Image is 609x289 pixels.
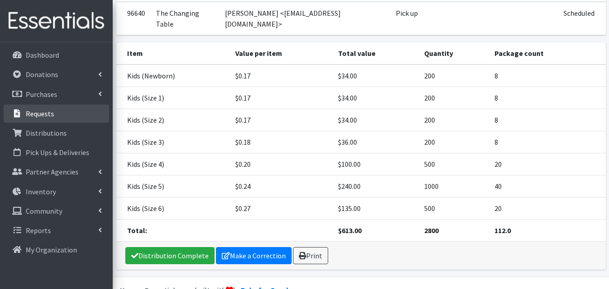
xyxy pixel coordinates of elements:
[489,64,605,87] td: 8
[333,153,418,175] td: $100.00
[489,153,605,175] td: 20
[495,226,511,235] strong: 112.0
[333,197,418,220] td: $135.00
[26,70,58,79] p: Donations
[4,241,109,259] a: My Organization
[230,197,333,220] td: $0.27
[419,42,490,64] th: Quantity
[4,85,109,103] a: Purchases
[26,206,62,216] p: Community
[333,64,418,87] td: $34.00
[26,226,51,235] p: Reports
[26,245,77,254] p: My Organization
[4,202,109,220] a: Community
[489,197,605,220] td: 20
[4,143,109,161] a: Pick Ups & Deliveries
[293,247,328,264] a: Print
[419,87,490,109] td: 200
[4,183,109,201] a: Inventory
[230,42,333,64] th: Value per item
[216,247,292,264] a: Make a Correction
[26,128,67,138] p: Distributions
[333,42,418,64] th: Total value
[116,197,230,220] td: Kids (Size 6)
[489,87,605,109] td: 8
[26,187,56,196] p: Inventory
[419,109,490,131] td: 200
[116,109,230,131] td: Kids (Size 2)
[127,226,147,235] strong: Total:
[489,131,605,153] td: 8
[4,46,109,64] a: Dashboard
[489,175,605,197] td: 40
[4,221,109,239] a: Reports
[26,90,57,99] p: Purchases
[26,167,78,176] p: Partner Agencies
[489,42,605,64] th: Package count
[424,226,439,235] strong: 2800
[333,87,418,109] td: $34.00
[116,131,230,153] td: Kids (Size 3)
[116,42,230,64] th: Item
[4,6,109,36] img: HumanEssentials
[489,109,605,131] td: 8
[116,2,151,35] td: 96640
[220,2,390,35] td: [PERSON_NAME] <[EMAIL_ADDRESS][DOMAIN_NAME]>
[116,175,230,197] td: Kids (Size 5)
[230,87,333,109] td: $0.17
[116,153,230,175] td: Kids (Size 4)
[151,2,220,35] td: The Changing Table
[558,2,605,35] td: Scheduled
[4,65,109,83] a: Donations
[26,148,89,157] p: Pick Ups & Deliveries
[333,175,418,197] td: $240.00
[230,109,333,131] td: $0.17
[230,131,333,153] td: $0.18
[230,153,333,175] td: $0.20
[4,163,109,181] a: Partner Agencies
[26,50,59,60] p: Dashboard
[419,197,490,220] td: 500
[419,153,490,175] td: 500
[116,87,230,109] td: Kids (Size 1)
[390,2,454,35] td: Pick up
[338,226,362,235] strong: $613.00
[230,175,333,197] td: $0.24
[116,64,230,87] td: Kids (Newborn)
[4,105,109,123] a: Requests
[419,175,490,197] td: 1000
[419,131,490,153] td: 200
[230,64,333,87] td: $0.17
[125,247,215,264] a: Distribution Complete
[333,109,418,131] td: $34.00
[333,131,418,153] td: $36.00
[26,109,54,118] p: Requests
[419,64,490,87] td: 200
[4,124,109,142] a: Distributions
